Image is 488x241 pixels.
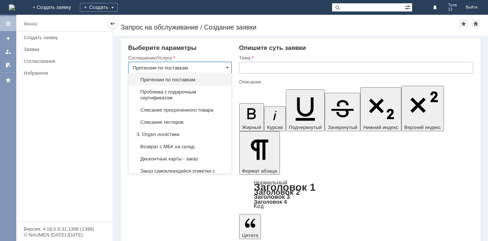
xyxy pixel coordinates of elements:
button: Формат абзаца [239,131,280,175]
button: Верхний индекс [401,86,444,131]
span: Подчеркнутый [289,125,322,130]
span: 3. Отдел логистики [133,132,227,138]
span: 12 [448,7,457,12]
a: Мои заявки [2,46,14,58]
div: Описание [239,79,472,84]
a: Создать заявку [21,32,111,43]
span: Возврат с МБК на склад [133,144,227,150]
div: Добавить в избранное [459,19,468,28]
span: Выберите параметры [128,44,197,51]
span: Жирный [242,125,261,130]
span: Тула [448,3,457,7]
span: Списание просроченного товара [133,107,227,113]
span: Формат абзаца [242,168,277,174]
a: Создать заявку [2,33,14,44]
div: Создать заявку [24,35,108,40]
span: Цитата [242,232,258,238]
span: Курсив [267,125,283,130]
span: Опишите суть заявки [239,44,306,51]
a: Код [254,203,264,210]
div: Создать [80,3,118,12]
div: Запрос на обслуживание / Создание заявки [121,24,459,31]
button: Цитата [239,214,261,239]
span: Верхний индекс [404,125,441,130]
a: Заголовок 4 [254,198,287,205]
button: Подчеркнутый [286,89,325,131]
span: Нижний индекс [363,125,398,130]
a: Заголовок 1 [254,181,316,193]
div: Меню [24,20,37,28]
button: Зачеркнутый [325,93,360,131]
div: © NAUMEN [DATE]-[DATE] [24,232,105,237]
button: Курсив [264,106,286,131]
span: Проблема с подарочным сертификатом [133,89,227,101]
img: logo [9,4,15,10]
span: Дисконтные карты - заказ [133,156,227,162]
div: Заявки [24,47,108,52]
div: Версия: 4.18.0.9.31.1398 (1398) [24,227,105,231]
div: Сделать домашней страницей [471,19,480,28]
span: Зачеркнутый [328,125,357,130]
div: Скрыть меню [108,19,117,28]
span: Списание тестеров [133,119,227,125]
a: Мои согласования [2,59,14,71]
span: Расширенный поиск [405,3,412,10]
div: Избранное [24,70,100,76]
a: Согласования [21,55,111,67]
a: Заявки [21,44,111,55]
a: Заголовок 3 [254,193,290,200]
div: Соглашение/Услуга [128,55,230,60]
div: Согласования [24,58,108,64]
a: Заголовок 2 [254,188,300,196]
button: Жирный [239,103,264,131]
button: Нижний индекс [360,87,401,131]
span: Претензии по поставкам [133,77,227,83]
a: Перейти на домашнюю страницу [9,4,15,10]
div: Формат абзаца [239,180,473,209]
span: Заказ самоклеющейся этикетки с штрих-кодом (липки) [133,168,227,180]
a: Нормальный [254,179,287,186]
div: Тема [239,55,472,60]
